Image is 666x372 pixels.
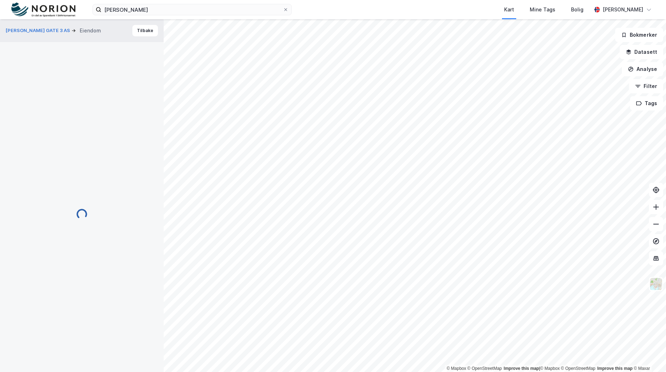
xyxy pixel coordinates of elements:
[446,365,650,372] div: |
[571,5,583,14] div: Bolig
[6,27,72,34] button: [PERSON_NAME] GATE 3 AS
[561,366,596,371] a: OpenStreetMap
[11,2,75,17] img: norion-logo.80e7a08dc31c2e691866.png
[446,366,466,371] a: Mapbox
[622,62,663,76] button: Analyse
[630,338,666,372] div: Kontrollprogram for chat
[603,5,643,14] div: [PERSON_NAME]
[615,28,663,42] button: Bokmerker
[101,4,283,15] input: Søk på adresse, matrikkel, gårdeiere, leietakere eller personer
[76,208,88,220] img: spinner.a6d8c91a73a9ac5275cf975e30b51cfb.svg
[132,25,158,36] button: Tilbake
[597,366,633,371] a: Improve this map
[467,366,502,371] a: OpenStreetMap
[630,96,663,110] button: Tags
[504,366,539,371] a: Improve this map
[530,5,555,14] div: Mine Tags
[540,366,560,371] a: Mapbox
[629,79,663,93] button: Filter
[504,5,514,14] div: Kart
[649,277,663,291] img: Z
[620,45,663,59] button: Datasett
[630,338,666,372] iframe: Chat Widget
[80,26,101,35] div: Eiendom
